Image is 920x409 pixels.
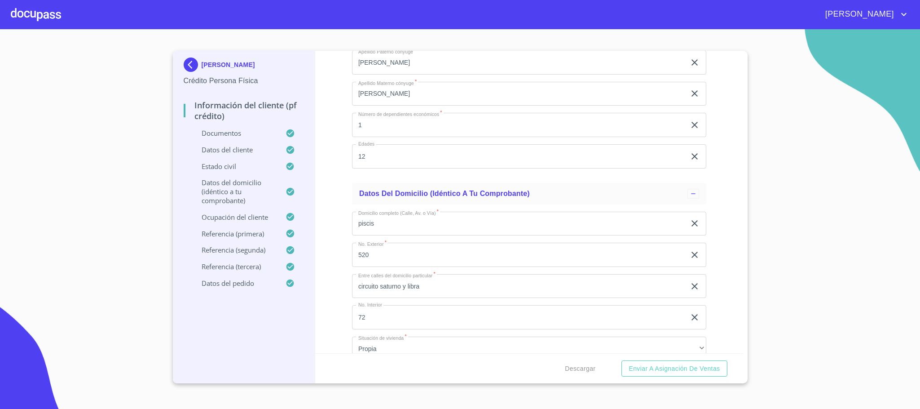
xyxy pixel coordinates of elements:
[202,61,255,68] p: [PERSON_NAME]
[689,120,700,130] button: clear input
[184,245,286,254] p: Referencia (segunda)
[689,218,700,229] button: clear input
[819,7,898,22] span: [PERSON_NAME]
[565,363,595,374] span: Descargar
[621,360,727,377] button: Enviar a Asignación de Ventas
[184,178,286,205] p: Datos del domicilio (idéntico a tu comprobante)
[184,58,304,76] div: [PERSON_NAME]
[819,7,909,22] button: account of current user
[184,162,286,171] p: Estado Civil
[689,312,700,323] button: clear input
[359,190,530,197] span: Datos del domicilio (idéntico a tu comprobante)
[352,337,706,361] div: Propia
[184,129,286,138] p: Documentos
[689,57,700,68] button: clear input
[689,88,700,99] button: clear input
[184,279,286,288] p: Datos del pedido
[184,100,304,121] p: Información del cliente (PF crédito)
[184,229,286,238] p: Referencia (primera)
[352,183,706,204] div: Datos del domicilio (idéntico a tu comprobante)
[184,58,202,72] img: Docupass spot blue
[689,249,700,260] button: clear input
[561,360,599,377] button: Descargar
[689,281,700,292] button: clear input
[689,151,700,162] button: clear input
[629,363,720,374] span: Enviar a Asignación de Ventas
[184,262,286,271] p: Referencia (tercera)
[184,213,286,222] p: Ocupación del Cliente
[184,145,286,154] p: Datos del cliente
[184,76,304,86] p: Crédito Persona Física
